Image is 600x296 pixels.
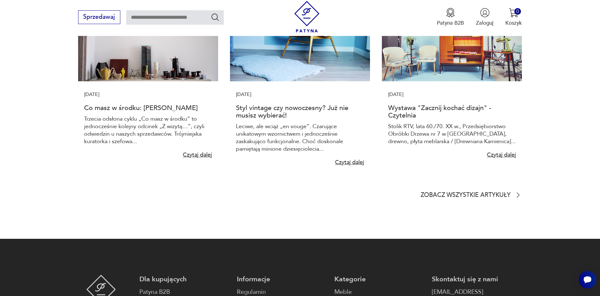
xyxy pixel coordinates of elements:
img: Patyna - sklep z meblami i dekoracjami vintage [291,1,323,33]
p: Informacje [237,275,327,284]
button: Zaloguj [476,8,493,27]
p: Zobacz wszystkie artykuły [421,193,511,198]
p: Skontaktuj się z nami [432,275,522,284]
img: Ikonka użytkownika [480,8,490,18]
img: Ikona koszyka [509,8,518,18]
button: 0Koszyk [505,8,522,27]
a: Styl vintage czy nowoczesny? Już nie musisz wybierać! [236,103,348,120]
button: Szukaj [211,13,220,22]
p: [DATE] [388,91,516,98]
a: Wystawa "Zacznij kochać dizajn" - Czytelnia [388,103,491,120]
p: Zaloguj [476,19,493,27]
button: Sprzedawaj [78,10,120,24]
p: [DATE] [236,91,364,98]
p: Leciwe, ale wciąż „en vouge”. Czarujące unikatowym wzornictwem i jednocześnie zaskakująco funkcjo... [236,123,364,153]
a: Czytaj dalej [183,151,212,159]
iframe: Smartsupp widget button [579,271,596,288]
p: [DATE] [84,91,212,98]
a: Co masz w środku: [PERSON_NAME] [84,103,198,113]
p: Trzecia odsłona cyklu „Co masz w środku” to jednocześnie kolejny odcinek „Z wizytą…”, czyli odwie... [84,115,212,145]
p: Patyna B2B [437,19,464,27]
p: Kategorie [334,275,424,284]
a: Czytaj dalej [335,159,364,166]
button: Patyna B2B [437,8,464,27]
a: Ikona medaluPatyna B2B [437,8,464,27]
a: Czytaj dalej [487,151,516,159]
p: Koszyk [505,19,522,27]
p: Stolik RTV, lata 60./70. XX w., Przedsiębiorstwo Obróbki Drzewa nr 7 w [GEOGRAPHIC_DATA], drewno,... [388,123,516,145]
a: Sprzedawaj [78,15,120,20]
p: Dla kupujących [139,275,229,284]
img: Ikona medalu [446,8,455,18]
a: Zobacz wszystkie artykuły [421,191,522,199]
div: 0 [514,8,521,15]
